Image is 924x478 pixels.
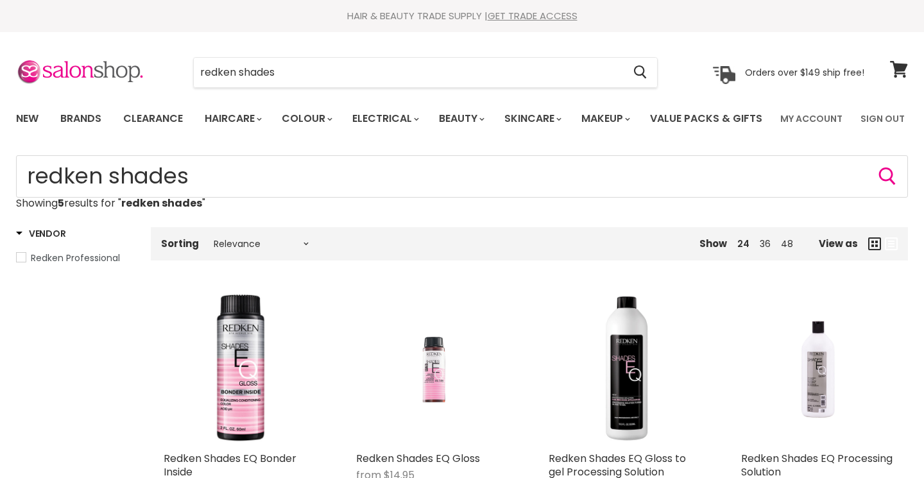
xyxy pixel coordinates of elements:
span: Show [699,237,727,250]
a: Clearance [114,105,193,132]
label: Sorting [161,238,199,249]
strong: 5 [58,196,64,210]
ul: Main menu [6,100,773,137]
a: Sign Out [853,105,912,132]
input: Search [194,58,623,87]
a: New [6,105,48,132]
p: Orders over $149 ship free! [745,66,864,78]
a: 36 [760,237,771,250]
img: Redken Shades EQ Processing Solution [767,291,869,445]
a: 48 [781,237,793,250]
img: Redken Shades EQ Gloss to gel Processing Solution [549,291,703,445]
strong: redken shades [121,196,202,210]
a: Redken Shades EQ Gloss [356,451,480,466]
input: Search [16,155,908,198]
a: Redken Professional [16,251,135,265]
a: Haircare [195,105,269,132]
span: Redken Professional [31,252,120,264]
button: Search [877,166,898,187]
button: Search [623,58,657,87]
a: Beauty [429,105,492,132]
a: Electrical [343,105,427,132]
a: 24 [737,237,749,250]
img: Redken Shades EQ Gloss [382,291,484,445]
a: Redken Shades EQ Gloss [356,291,510,445]
p: Showing results for " " [16,198,908,209]
a: Value Packs & Gifts [640,105,772,132]
span: View as [819,238,858,249]
a: GET TRADE ACCESS [488,9,577,22]
h3: Vendor [16,227,65,240]
a: My Account [773,105,850,132]
form: Product [193,57,658,88]
a: Skincare [495,105,569,132]
a: Redken Shades EQ Processing Solution [741,291,895,445]
img: Redken Shades EQ Bonder Inside [164,291,318,445]
a: Colour [272,105,340,132]
a: Brands [51,105,111,132]
form: Product [16,155,908,198]
a: Makeup [572,105,638,132]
